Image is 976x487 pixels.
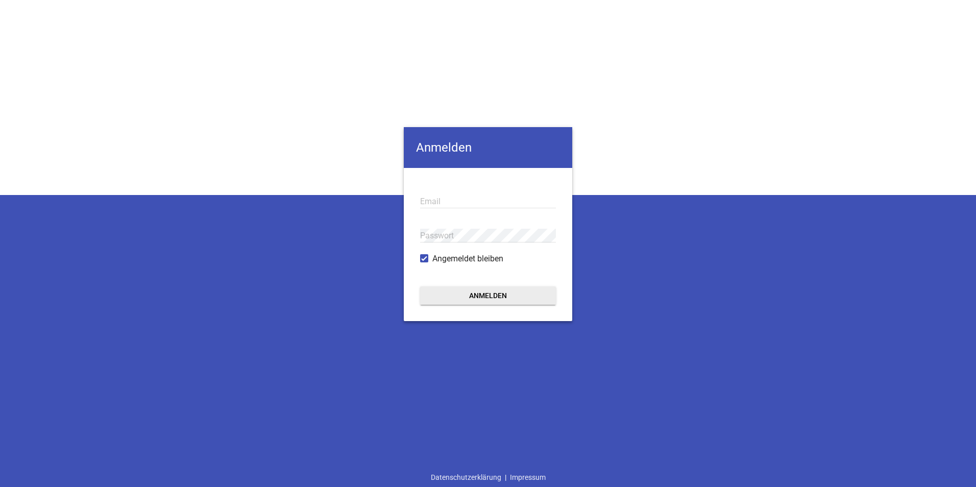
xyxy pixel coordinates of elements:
a: Impressum [506,468,549,487]
button: Anmelden [420,286,556,305]
div: | [427,468,549,487]
h4: Anmelden [404,127,572,168]
span: Angemeldet bleiben [432,253,503,265]
a: Datenschutzerklärung [427,468,505,487]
